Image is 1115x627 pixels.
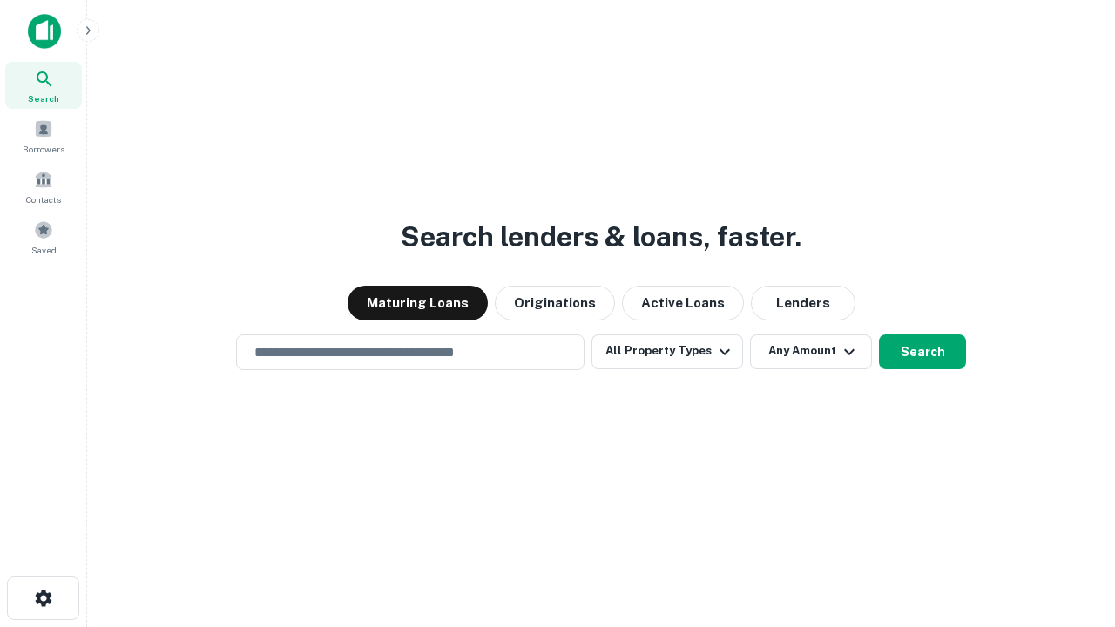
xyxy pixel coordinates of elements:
[5,112,82,159] a: Borrowers
[622,286,744,320] button: Active Loans
[28,91,59,105] span: Search
[751,286,855,320] button: Lenders
[5,163,82,210] a: Contacts
[879,334,966,369] button: Search
[591,334,743,369] button: All Property Types
[495,286,615,320] button: Originations
[348,286,488,320] button: Maturing Loans
[1028,488,1115,571] iframe: Chat Widget
[401,216,801,258] h3: Search lenders & loans, faster.
[23,142,64,156] span: Borrowers
[5,62,82,109] a: Search
[26,192,61,206] span: Contacts
[750,334,872,369] button: Any Amount
[28,14,61,49] img: capitalize-icon.png
[31,243,57,257] span: Saved
[5,213,82,260] a: Saved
